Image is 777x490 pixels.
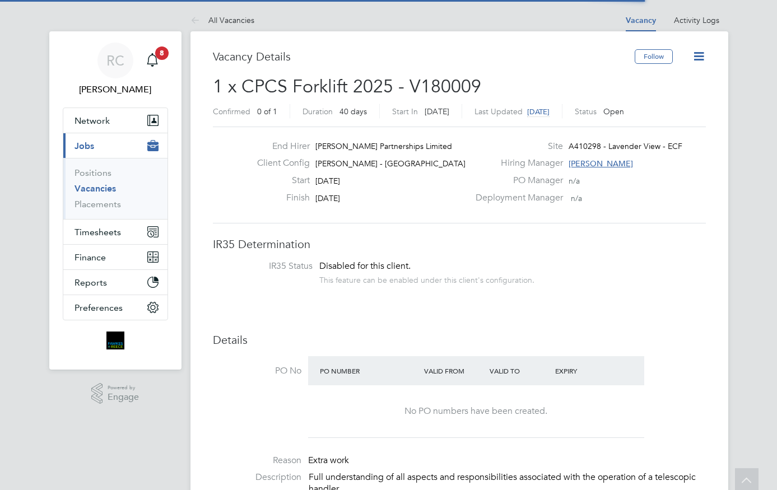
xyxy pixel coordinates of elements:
[248,157,310,169] label: Client Config
[224,260,313,272] label: IR35 Status
[63,295,168,320] button: Preferences
[569,158,633,169] span: [PERSON_NAME]
[75,115,110,126] span: Network
[527,107,550,116] span: [DATE]
[213,365,301,377] label: PO No
[315,141,452,151] span: [PERSON_NAME] Partnerships Limited
[319,405,633,417] div: No PO numbers have been created.
[106,53,124,68] span: RC
[213,333,706,347] h3: Details
[108,383,139,393] span: Powered by
[141,43,164,78] a: 8
[425,106,449,116] span: [DATE]
[63,270,168,295] button: Reports
[487,361,552,381] div: Valid To
[63,108,168,133] button: Network
[571,193,582,203] span: n/a
[75,167,111,178] a: Positions
[315,193,340,203] span: [DATE]
[213,106,250,116] label: Confirmed
[469,141,563,152] label: Site
[569,176,580,186] span: n/a
[190,15,254,25] a: All Vacancies
[155,46,169,60] span: 8
[469,175,563,186] label: PO Manager
[474,106,523,116] label: Last Updated
[248,175,310,186] label: Start
[303,106,333,116] label: Duration
[635,49,673,64] button: Follow
[674,15,719,25] a: Activity Logs
[569,141,682,151] span: A410298 - Lavender View - ECF
[75,277,107,288] span: Reports
[213,76,481,97] span: 1 x CPCS Forklift 2025 - V180009
[63,133,168,158] button: Jobs
[75,227,121,237] span: Timesheets
[315,176,340,186] span: [DATE]
[315,158,466,169] span: [PERSON_NAME] - [GEOGRAPHIC_DATA]
[213,49,635,64] h3: Vacancy Details
[75,141,94,151] span: Jobs
[339,106,367,116] span: 40 days
[248,141,310,152] label: End Hirer
[257,106,277,116] span: 0 of 1
[75,199,121,209] a: Placements
[469,192,563,204] label: Deployment Manager
[626,16,656,25] a: Vacancy
[63,245,168,269] button: Finance
[108,393,139,402] span: Engage
[63,220,168,244] button: Timesheets
[575,106,597,116] label: Status
[469,157,563,169] label: Hiring Manager
[213,472,301,483] label: Description
[49,31,182,370] nav: Main navigation
[63,158,168,219] div: Jobs
[421,361,487,381] div: Valid From
[392,106,418,116] label: Start In
[106,332,124,349] img: bromak-logo-retina.png
[308,455,349,466] span: Extra work
[213,237,706,251] h3: IR35 Determination
[75,302,123,313] span: Preferences
[91,383,139,404] a: Powered byEngage
[63,332,168,349] a: Go to home page
[75,183,116,194] a: Vacancies
[319,272,534,285] div: This feature can be enabled under this client's configuration.
[63,83,168,96] span: Robyn Clarke
[63,43,168,96] a: RC[PERSON_NAME]
[248,192,310,204] label: Finish
[319,260,411,272] span: Disabled for this client.
[552,361,618,381] div: Expiry
[75,252,106,263] span: Finance
[213,455,301,466] label: Reason
[603,106,624,116] span: Open
[317,361,422,381] div: PO Number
